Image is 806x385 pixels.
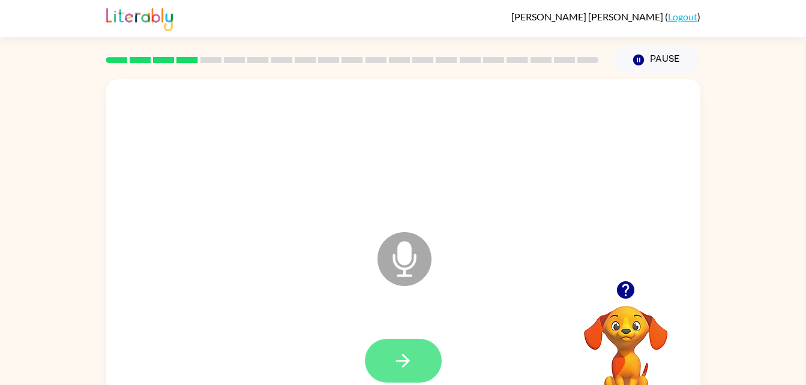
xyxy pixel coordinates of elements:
a: Logout [668,11,697,22]
span: [PERSON_NAME] [PERSON_NAME] [511,11,665,22]
button: Pause [613,46,700,74]
img: Literably [106,5,173,31]
div: ( ) [511,11,700,22]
